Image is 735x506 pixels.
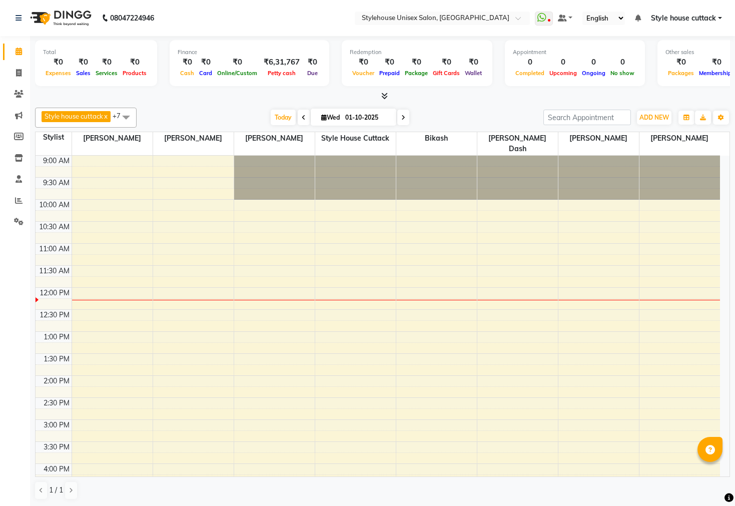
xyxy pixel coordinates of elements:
[37,200,72,210] div: 10:00 AM
[377,57,402,68] div: ₹0
[93,70,120,77] span: Services
[271,110,296,125] span: Today
[234,132,315,145] span: [PERSON_NAME]
[38,288,72,298] div: 12:00 PM
[342,110,392,125] input: 2025-10-01
[197,70,215,77] span: Card
[651,13,716,24] span: Style house cuttack
[402,70,430,77] span: Package
[74,70,93,77] span: Sales
[543,110,631,125] input: Search Appointment
[42,376,72,386] div: 2:00 PM
[462,70,484,77] span: Wallet
[377,70,402,77] span: Prepaid
[37,222,72,232] div: 10:30 AM
[513,48,637,57] div: Appointment
[639,114,669,121] span: ADD NEW
[120,57,149,68] div: ₹0
[430,57,462,68] div: ₹0
[608,57,637,68] div: 0
[45,112,103,120] span: Style house cuttack
[42,398,72,408] div: 2:30 PM
[305,70,320,77] span: Due
[693,466,725,496] iframe: chat widget
[547,70,579,77] span: Upcoming
[315,132,396,145] span: Style house cuttack
[42,464,72,474] div: 4:00 PM
[153,132,234,145] span: [PERSON_NAME]
[49,485,63,495] span: 1 / 1
[93,57,120,68] div: ₹0
[74,57,93,68] div: ₹0
[42,442,72,452] div: 3:30 PM
[42,354,72,364] div: 1:30 PM
[513,70,547,77] span: Completed
[38,310,72,320] div: 12:30 PM
[110,4,154,32] b: 08047224946
[260,57,304,68] div: ₹6,31,767
[579,70,608,77] span: Ongoing
[37,244,72,254] div: 11:00 AM
[197,57,215,68] div: ₹0
[350,70,377,77] span: Voucher
[113,112,128,120] span: +7
[178,70,197,77] span: Cash
[26,4,94,32] img: logo
[639,132,720,145] span: [PERSON_NAME]
[178,48,321,57] div: Finance
[637,111,671,125] button: ADD NEW
[43,48,149,57] div: Total
[37,266,72,276] div: 11:30 AM
[477,132,558,155] span: [PERSON_NAME] Dash
[462,57,484,68] div: ₹0
[558,132,639,145] span: [PERSON_NAME]
[665,70,696,77] span: Packages
[665,57,696,68] div: ₹0
[513,57,547,68] div: 0
[350,48,484,57] div: Redemption
[579,57,608,68] div: 0
[178,57,197,68] div: ₹0
[42,420,72,430] div: 3:00 PM
[319,114,342,121] span: Wed
[42,332,72,342] div: 1:00 PM
[36,132,72,143] div: Stylist
[103,112,108,120] a: x
[547,57,579,68] div: 0
[215,70,260,77] span: Online/Custom
[41,156,72,166] div: 9:00 AM
[402,57,430,68] div: ₹0
[72,132,153,145] span: [PERSON_NAME]
[41,178,72,188] div: 9:30 AM
[608,70,637,77] span: No show
[43,57,74,68] div: ₹0
[265,70,298,77] span: Petty cash
[396,132,477,145] span: Bikash
[215,57,260,68] div: ₹0
[304,57,321,68] div: ₹0
[350,57,377,68] div: ₹0
[120,70,149,77] span: Products
[430,70,462,77] span: Gift Cards
[43,70,74,77] span: Expenses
